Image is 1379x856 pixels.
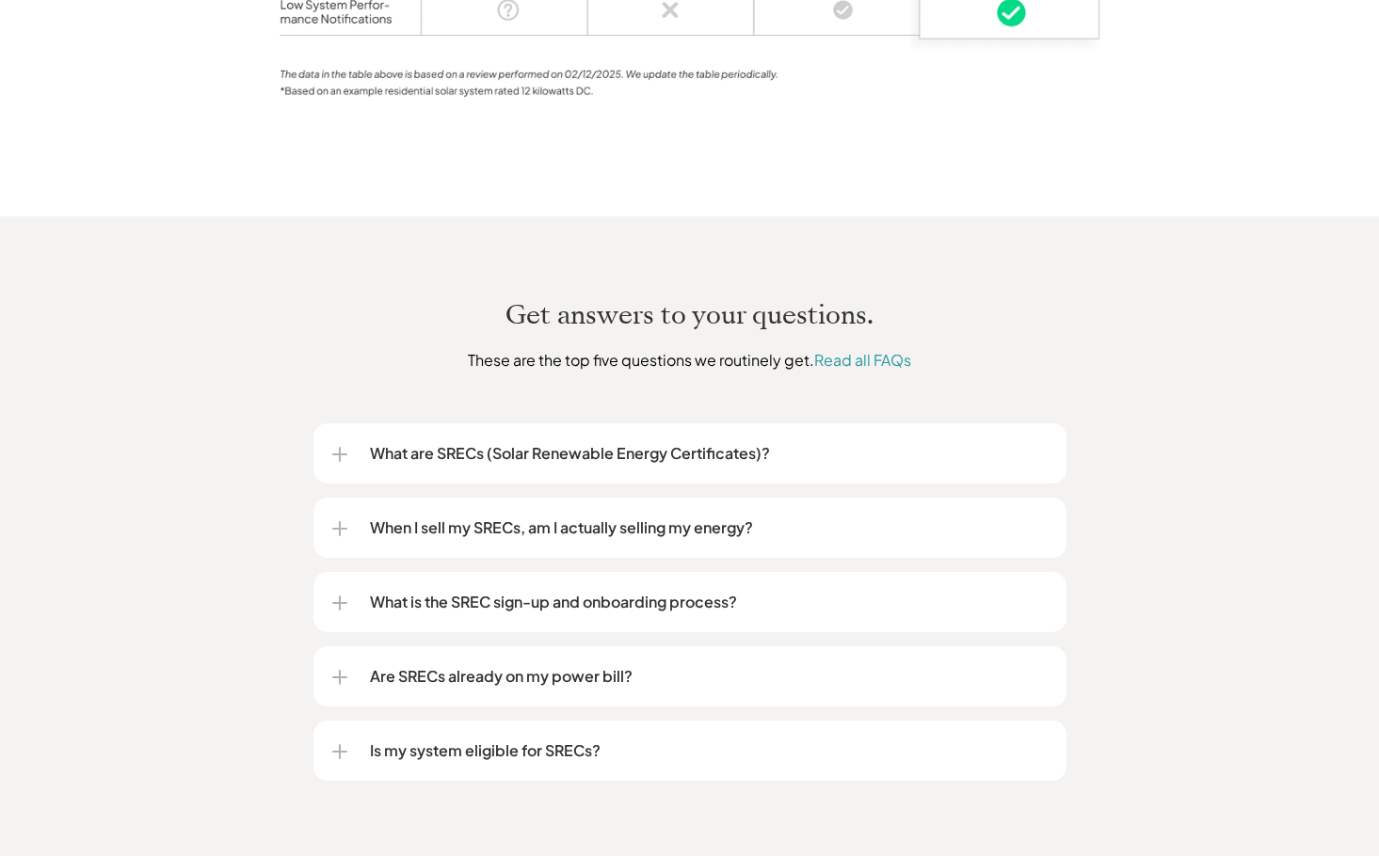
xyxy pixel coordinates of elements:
h2: Get answers to your questions. [153,297,1227,333]
p: When I sell my SRECs, am I actually selling my energy? [370,516,1048,539]
p: Are SRECs already on my power bill? [370,665,1048,688]
a: Read all FAQs [814,350,911,370]
p: What is the SREC sign-up and onboarding process? [370,591,1048,613]
p: Is my system eligible for SRECs? [370,739,1048,762]
p: These are the top five questions we routinely get. [341,348,1038,372]
p: What are SRECs (Solar Renewable Energy Certificates)? [370,442,1048,465]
